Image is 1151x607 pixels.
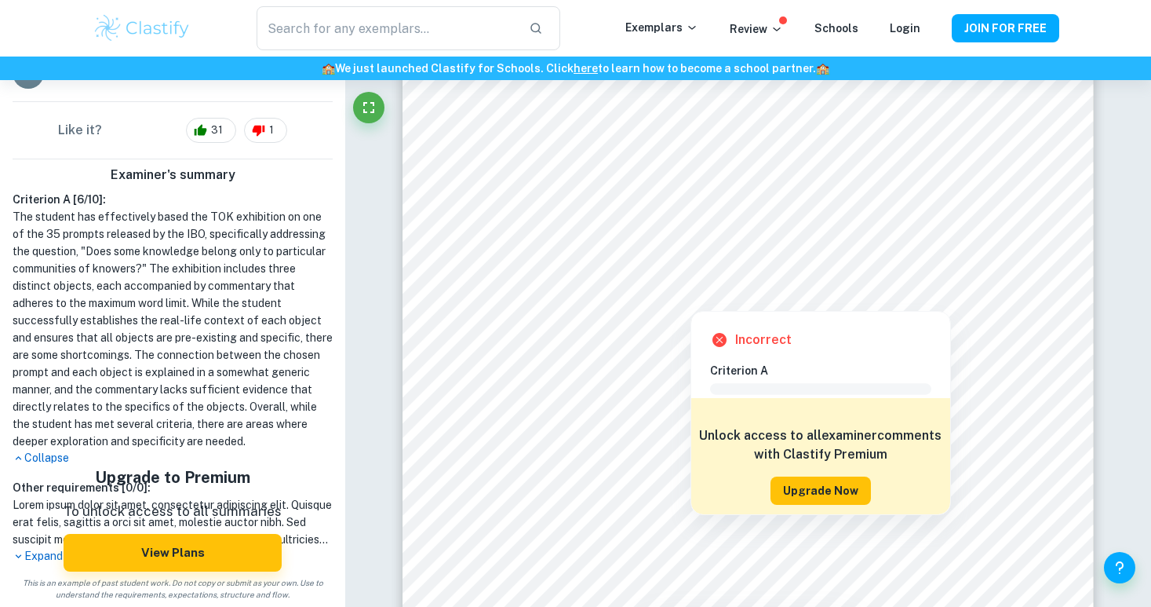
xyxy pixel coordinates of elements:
p: To unlock access to all summaries [64,502,282,522]
button: Upgrade Now [770,477,871,505]
h6: Incorrect [735,331,792,349]
span: 🏫 [322,62,335,75]
h6: We just launched Clastify for Schools. Click to learn how to become a school partner. [3,60,1148,77]
button: Help and Feedback [1104,552,1135,583]
h1: The student has effectively based the TOK exhibition on one of the 35 prompts released by the IBO... [13,208,333,450]
button: Fullscreen [353,92,384,123]
p: Collapse [13,450,333,466]
span: 31 [202,122,231,138]
p: Review [730,20,783,38]
input: Search for any exemplars... [257,6,515,50]
h6: Like it? [58,121,102,140]
span: 🏫 [816,62,829,75]
span: This is an example of past student work. Do not copy or submit as your own. Use to understand the... [6,577,339,601]
button: JOIN FOR FREE [952,14,1059,42]
a: Login [890,22,920,35]
h6: Unlock access to all examiner comments with Clastify Premium [699,426,942,464]
div: 31 [186,118,236,143]
button: View Plans [64,534,282,572]
span: 1 [260,122,282,138]
h6: Examiner's summary [6,166,339,185]
h6: Criterion A [710,362,944,379]
a: Schools [814,22,858,35]
h5: Upgrade to Premium [64,466,282,489]
img: Clastify logo [93,13,192,44]
a: here [574,62,598,75]
div: 1 [244,118,287,143]
p: Exemplars [625,19,698,36]
h6: Criterion A [ 6 / 10 ]: [13,191,333,208]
